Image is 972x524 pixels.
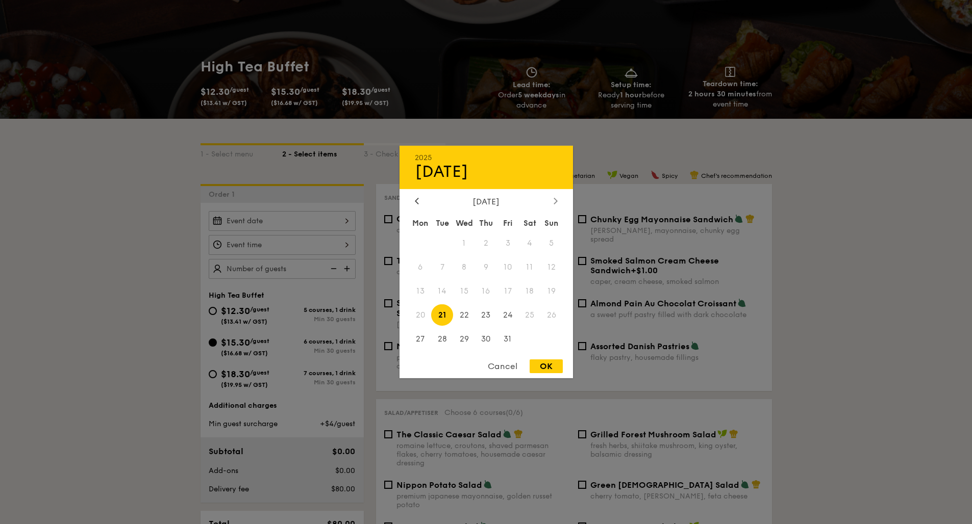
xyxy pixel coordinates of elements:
div: 2025 [415,153,558,162]
span: 8 [453,256,475,278]
div: Sat [519,214,541,232]
span: 12 [541,256,563,278]
span: 5 [541,232,563,254]
div: Thu [475,214,497,232]
div: OK [530,359,563,373]
span: 29 [453,328,475,350]
span: 18 [519,280,541,302]
span: 22 [453,304,475,326]
span: 1 [453,232,475,254]
span: 10 [497,256,519,278]
span: 28 [431,328,453,350]
span: 19 [541,280,563,302]
div: Mon [410,214,432,232]
span: 9 [475,256,497,278]
span: 13 [410,280,432,302]
span: 21 [431,304,453,326]
span: 20 [410,304,432,326]
div: Cancel [478,359,528,373]
span: 3 [497,232,519,254]
span: 17 [497,280,519,302]
div: Wed [453,214,475,232]
span: 23 [475,304,497,326]
span: 16 [475,280,497,302]
span: 4 [519,232,541,254]
div: [DATE] [415,197,558,206]
span: 31 [497,328,519,350]
span: 30 [475,328,497,350]
div: Sun [541,214,563,232]
span: 15 [453,280,475,302]
span: 27 [410,328,432,350]
div: Fri [497,214,519,232]
span: 2 [475,232,497,254]
span: 11 [519,256,541,278]
span: 25 [519,304,541,326]
span: 26 [541,304,563,326]
div: [DATE] [415,162,558,181]
span: 24 [497,304,519,326]
span: 14 [431,280,453,302]
span: 7 [431,256,453,278]
div: Tue [431,214,453,232]
span: 6 [410,256,432,278]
